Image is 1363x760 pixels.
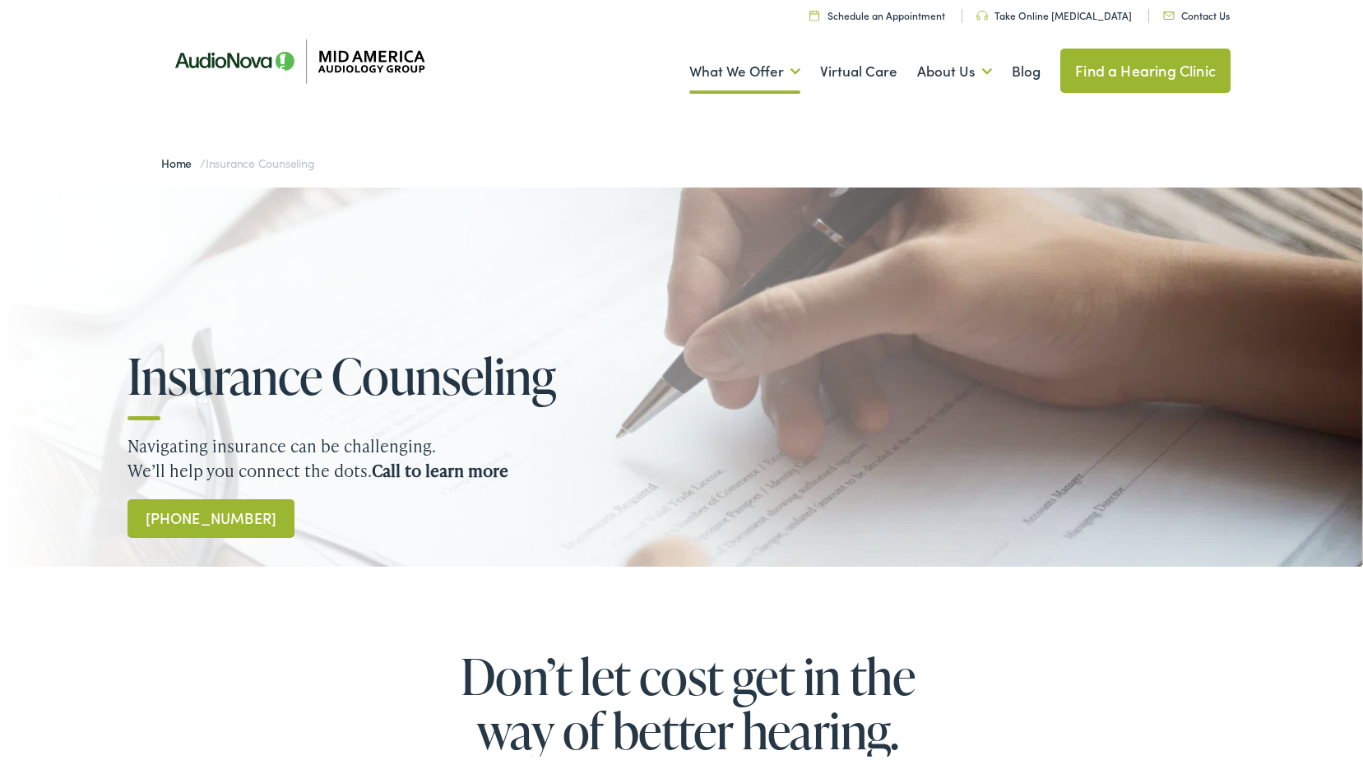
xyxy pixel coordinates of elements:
a: Find a Hearing Clinic [1060,45,1231,90]
img: utility icon [976,7,988,17]
span: Insurance Counseling [206,151,315,168]
a: Contact Us [1163,5,1230,19]
a: [PHONE_NUMBER] [127,496,294,535]
p: Navigating insurance can be challenging. We’ll help you connect the dots. [127,430,1248,480]
a: Schedule an Appointment [809,5,945,19]
h1: Insurance Counseling [127,345,588,400]
strong: Call to learn more [372,456,508,479]
a: About Us [917,38,992,99]
img: utility icon [809,7,819,17]
a: Virtual Care [820,38,897,99]
a: What We Offer [689,38,800,99]
a: Blog [1012,38,1041,99]
a: Take Online [MEDICAL_DATA] [976,5,1132,19]
span: / [161,151,315,168]
a: Home [161,151,200,168]
img: utility icon [1163,8,1175,16]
